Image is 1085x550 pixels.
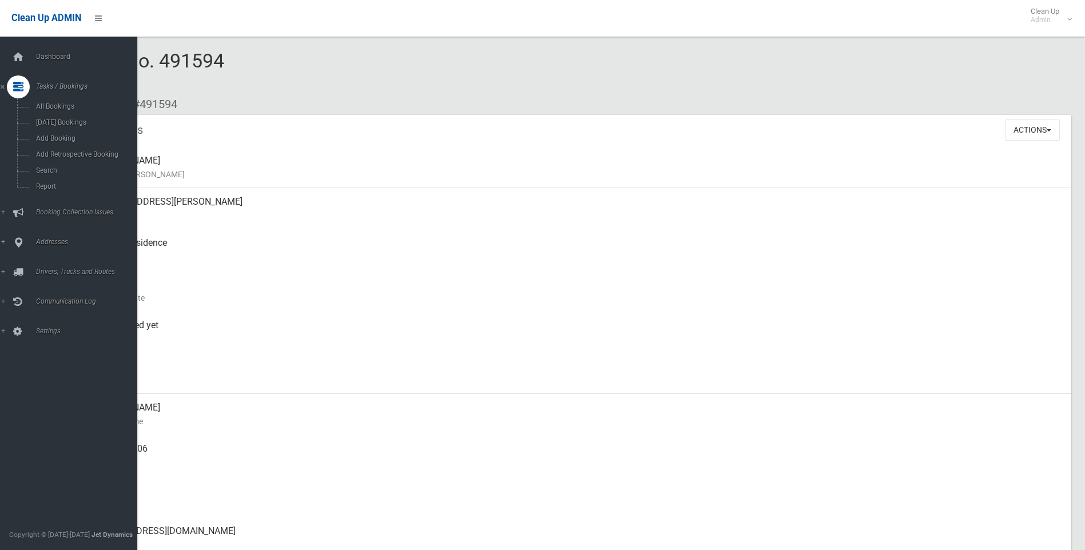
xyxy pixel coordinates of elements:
[11,13,81,23] span: Clean Up ADMIN
[92,291,1062,305] small: Collection Date
[92,229,1062,270] div: Front of Residence
[33,102,136,110] span: All Bookings
[33,268,146,276] span: Drivers, Trucks and Routes
[33,182,136,190] span: Report
[92,312,1062,353] div: Not collected yet
[92,168,1062,181] small: Name of [PERSON_NAME]
[92,531,133,539] strong: Jet Dynamics
[33,238,146,246] span: Addresses
[92,353,1062,394] div: [DATE]
[92,188,1062,229] div: [STREET_ADDRESS][PERSON_NAME]
[33,166,136,174] span: Search
[92,147,1062,188] div: [PERSON_NAME]
[92,415,1062,428] small: Contact Name
[92,373,1062,387] small: Zone
[92,209,1062,222] small: Address
[1005,119,1060,141] button: Actions
[92,476,1062,517] div: None given
[50,49,224,94] span: Booking No. 491594
[33,327,146,335] span: Settings
[1025,7,1071,24] span: Clean Up
[33,208,146,216] span: Booking Collection Issues
[92,270,1062,312] div: [DATE]
[33,134,136,142] span: Add Booking
[92,332,1062,346] small: Collected At
[92,250,1062,264] small: Pickup Point
[92,497,1062,511] small: Landline
[1031,15,1059,24] small: Admin
[33,82,146,90] span: Tasks / Bookings
[33,150,136,158] span: Add Retrospective Booking
[92,435,1062,476] div: 0411 492 706
[9,531,90,539] span: Copyright © [DATE]-[DATE]
[92,394,1062,435] div: [PERSON_NAME]
[125,94,177,115] li: #491594
[33,53,146,61] span: Dashboard
[33,297,146,305] span: Communication Log
[33,118,136,126] span: [DATE] Bookings
[92,456,1062,469] small: Mobile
